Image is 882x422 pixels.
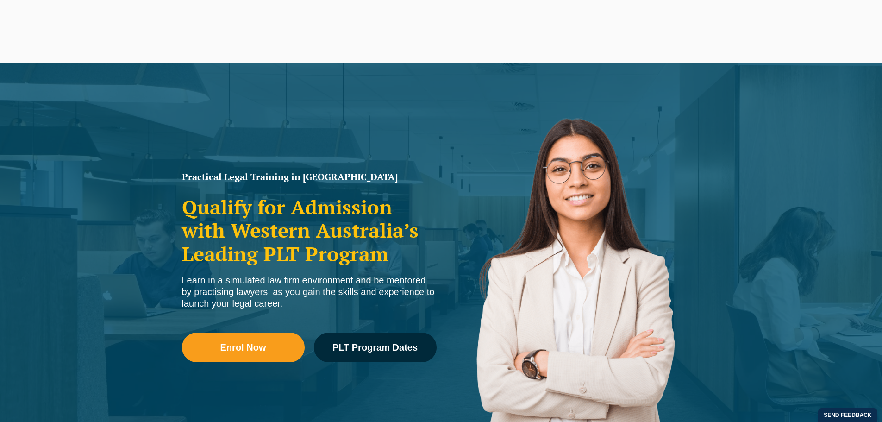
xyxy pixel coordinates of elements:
[182,172,437,182] h1: Practical Legal Training in [GEOGRAPHIC_DATA]
[182,275,437,309] div: Learn in a simulated law firm environment and be mentored by practising lawyers, as you gain the ...
[182,333,305,362] a: Enrol Now
[182,195,437,265] h2: Qualify for Admission with Western Australia’s Leading PLT Program
[220,343,266,352] span: Enrol Now
[332,343,418,352] span: PLT Program Dates
[314,333,437,362] a: PLT Program Dates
